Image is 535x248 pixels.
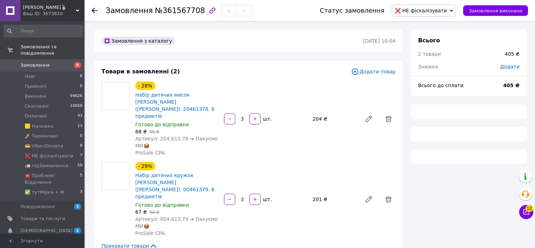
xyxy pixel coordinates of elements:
[20,228,73,234] span: [DEMOGRAPHIC_DATA]
[101,68,180,75] span: Товари в замовленні (2)
[101,37,175,45] div: Замовлення з каталогу
[149,129,159,134] span: 95 ₴
[381,112,396,126] span: Видалити
[74,62,81,68] span: 8
[363,38,396,44] time: [DATE] 10:04
[20,216,65,222] span: Товари та послуги
[70,103,82,109] span: 10659
[25,113,47,119] span: Оплачені
[77,113,82,119] span: 43
[23,4,76,11] span: Добрий TАТО🥇
[362,112,376,126] a: Редагувати
[25,123,54,129] span: 🟨 Haложка
[418,64,438,69] span: Знижка
[135,173,214,199] a: Набір дитячих кружок [PERSON_NAME] ([PERSON_NAME]). 00461379. 6 предметів
[74,228,81,234] span: 2
[519,205,533,219] button: Чат з покупцем12
[503,83,520,88] b: 405 ₴
[525,205,533,212] span: 12
[25,143,63,149] span: 💳 Viber/Оплати
[106,6,153,15] span: Замовлення
[20,204,55,210] span: Повідомлення
[25,163,68,169] span: 🚛 підЗамовлення
[80,173,82,185] span: 5
[80,83,82,90] span: 0
[92,7,97,14] div: Повернутися назад
[505,50,520,58] div: 405 ₴
[80,153,82,159] span: 7
[310,114,359,124] div: 204 ₴
[4,25,83,37] input: Пошук
[20,44,85,56] span: Замовлення та повідомлення
[261,196,273,203] div: шт.
[80,189,82,195] span: 3
[25,133,58,139] span: 🚀 Tермінове!
[80,133,82,139] span: 0
[381,192,396,206] span: Видалити
[80,143,82,149] span: 8
[500,64,520,69] span: Додати
[135,136,218,149] span: Артикул: 204.613.78 ➜ Пакуємо МИ📦
[135,92,214,119] a: Набір дитячих мисок [PERSON_NAME] ([PERSON_NAME]). 20461378. 6 предметів
[320,7,385,14] div: Статус замовлення
[25,103,49,109] span: Скасовані
[70,93,82,99] span: 94626
[155,6,205,15] span: №361567708
[135,129,147,134] span: 68 ₴
[135,162,155,170] div: - 29%
[149,210,159,215] span: 94 ₴
[77,163,82,169] span: 59
[135,216,218,229] span: Артикул: 004.613.79 ➜ Пакуємо МИ📦
[135,202,189,208] span: Готово до відправки
[74,204,81,210] span: 3
[25,73,35,80] span: Нові
[23,11,85,17] div: Ваш ID: 3673820
[135,81,155,90] div: - 28%
[310,194,359,204] div: 201 ₴
[135,150,166,156] span: ProSale CPA:
[25,93,46,99] span: Виконані
[418,83,464,88] span: Всього до сплати
[20,62,50,68] span: Замовлення
[25,153,73,159] span: ❌ НE фіскалізувати
[80,73,82,80] span: 8
[261,115,273,122] div: шт.
[135,230,166,236] span: ProSale CPA:
[418,37,440,44] span: Всього
[351,68,396,75] span: Додати товар
[362,192,376,206] a: Редагувати
[463,5,528,16] button: Замовлення виконано
[77,123,82,129] span: 13
[135,122,189,127] span: Готово до відправки
[25,83,46,90] span: Прийняті
[25,189,64,195] span: ✅ тутМірка + М
[395,8,447,13] span: ❌ НE фіскалізувати
[418,51,441,57] span: 2 товари
[469,8,522,13] span: Замовлення виконано
[25,173,80,185] span: ☎️ Проблем/Відділення
[135,209,147,215] span: 67 ₴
